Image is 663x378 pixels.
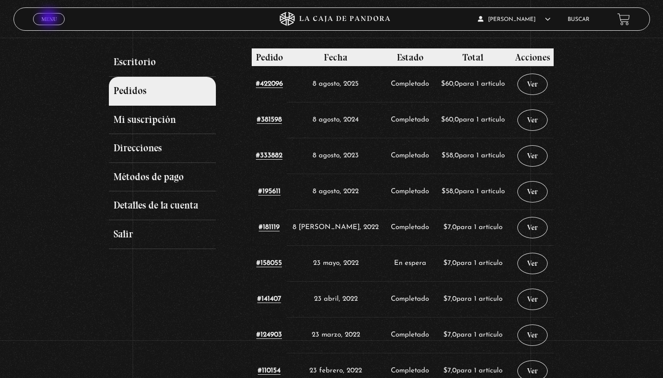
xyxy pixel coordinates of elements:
[568,17,589,22] a: Buscar
[385,174,435,209] td: Completado
[256,260,282,267] a: Ver número del pedido 158055
[441,81,445,88] span: $
[442,152,446,159] span: $
[397,52,423,63] span: Estado
[324,52,348,63] span: Fecha
[256,52,283,63] span: Pedido
[314,296,358,303] time: 23 abril, 2022
[442,152,459,159] span: 58,0
[443,367,456,374] span: 7,0
[443,296,456,303] span: 7,0
[256,152,282,160] a: Ver número del pedido 333882
[517,324,548,346] a: Ver pedido 124903
[517,109,548,131] a: Ver pedido 381598
[442,188,459,195] span: 58,0
[441,116,445,123] span: $
[293,224,379,231] time: 8 [PERSON_NAME], 2022
[38,24,60,31] span: Cerrar
[312,331,360,338] time: 23 marzo, 2022
[385,209,435,245] td: Completado
[109,77,216,106] a: Pedidos
[258,188,281,196] a: Ver número del pedido 195611
[442,188,446,195] span: $
[443,260,456,267] span: 7,0
[313,152,359,159] time: 8 agosto, 2023
[443,331,448,338] span: $
[435,209,511,245] td: para 1 artículo
[443,224,456,231] span: 7,0
[435,66,511,102] td: para 1 artículo
[385,245,435,281] td: En espera
[257,116,282,124] a: Ver número del pedido 381598
[309,367,362,374] time: 23 febrero, 2022
[435,317,511,353] td: para 1 artículo
[443,224,448,231] span: $
[109,48,216,77] a: Escritorio
[517,145,548,167] a: Ver pedido 333882
[462,52,483,63] span: Total
[257,296,281,303] a: Ver número del pedido 141407
[517,217,548,238] a: Ver pedido 181119
[517,74,548,95] a: Ver pedido 422096
[385,102,435,138] td: Completado
[517,289,548,310] a: Ver pedido 141407
[256,331,282,339] a: Ver número del pedido 124903
[435,174,511,209] td: para 1 artículo
[259,224,280,231] a: Ver número del pedido 181119
[313,81,359,88] time: 8 agosto, 2025
[441,116,459,123] span: 60,0
[443,331,456,338] span: 7,0
[617,13,630,26] a: View your shopping cart
[109,191,216,220] a: Detalles de la cuenta
[435,102,511,138] td: para 1 artículo
[441,81,459,88] span: 60,0
[435,245,511,281] td: para 1 artículo
[385,281,435,317] td: Completado
[109,163,216,192] a: Métodos de pago
[443,296,448,303] span: $
[517,253,548,274] a: Ver pedido 158055
[443,260,448,267] span: $
[256,81,283,88] a: Ver número del pedido 422096
[435,281,511,317] td: para 1 artículo
[313,188,359,195] time: 8 agosto, 2022
[109,220,216,249] a: Salir
[313,116,359,123] time: 8 agosto, 2024
[109,134,216,163] a: Direcciones
[41,16,57,22] span: Menu
[478,17,550,22] span: [PERSON_NAME]
[109,48,242,249] nav: Páginas de cuenta
[258,367,281,375] a: Ver número del pedido 110154
[443,367,448,374] span: $
[435,138,511,174] td: para 1 artículo
[385,138,435,174] td: Completado
[109,106,216,135] a: Mi suscripción
[385,66,435,102] td: Completado
[385,317,435,353] td: Completado
[517,181,548,202] a: Ver pedido 195611
[515,52,550,63] span: Acciones
[313,260,359,267] time: 23 mayo, 2022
